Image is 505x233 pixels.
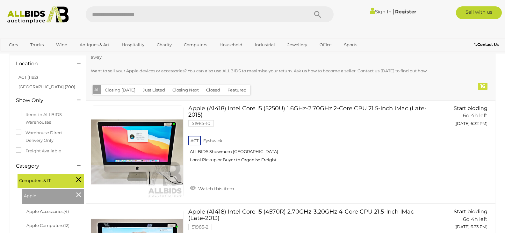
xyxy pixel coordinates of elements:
[340,40,361,50] a: Sports
[251,40,279,50] a: Industrial
[16,147,61,155] label: Freight Available
[478,83,487,90] div: 16
[52,40,71,50] a: Wine
[18,84,75,89] a: [GEOGRAPHIC_DATA] (200)
[393,8,394,15] span: |
[169,85,203,95] button: Closing Next
[193,106,422,168] a: Apple (A1418) Intel Core I5 (5250U) 1.6GHz-2.70GHz 2-Core CPU 21.5-Inch IMac (Late-2015) 51985-10...
[63,209,69,214] span: (4)
[63,223,69,228] span: (12)
[4,6,72,24] img: Allbids.com.au
[302,6,334,22] button: Search
[91,67,452,75] p: Want to sell your Apple devices or accessories? You can also use ALLBIDS to maximise your return....
[18,75,38,80] a: ACT (1192)
[215,40,247,50] a: Household
[454,208,487,215] span: Start bidding
[76,40,113,50] a: Antiques & Art
[432,106,489,130] a: Start bidding 6d 4h left ([DATE] 6:32 PM)
[5,50,58,61] a: [GEOGRAPHIC_DATA]
[16,163,67,169] h4: Category
[432,209,489,233] a: Start bidding 6d 4h left ([DATE] 6:33 PM)
[474,42,499,47] b: Contact Us
[315,40,336,50] a: Office
[24,191,72,200] span: Apple
[26,40,48,50] a: Trucks
[26,223,69,228] a: Apple Computers(12)
[197,186,234,192] span: Watch this item
[16,111,79,126] label: Items in ALLBIDS Warehouses
[139,85,169,95] button: Just Listed
[456,6,501,19] a: Sell with us
[16,61,67,67] h4: Location
[26,209,69,214] a: Apple Accessories(4)
[224,85,250,95] button: Featured
[202,85,224,95] button: Closed
[93,85,101,94] button: All
[16,98,67,103] h4: Show Only
[153,40,176,50] a: Charity
[118,40,148,50] a: Hospitality
[19,175,67,184] span: Computers & IT
[188,183,236,193] a: Watch this item
[283,40,311,50] a: Jewellery
[454,105,487,111] span: Start bidding
[395,9,416,15] a: Register
[180,40,211,50] a: Computers
[370,9,392,15] a: Sign In
[474,41,500,48] a: Contact Us
[101,85,139,95] button: Closing [DATE]
[5,40,22,50] a: Cars
[16,129,79,144] label: Warehouse Direct - Delivery Only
